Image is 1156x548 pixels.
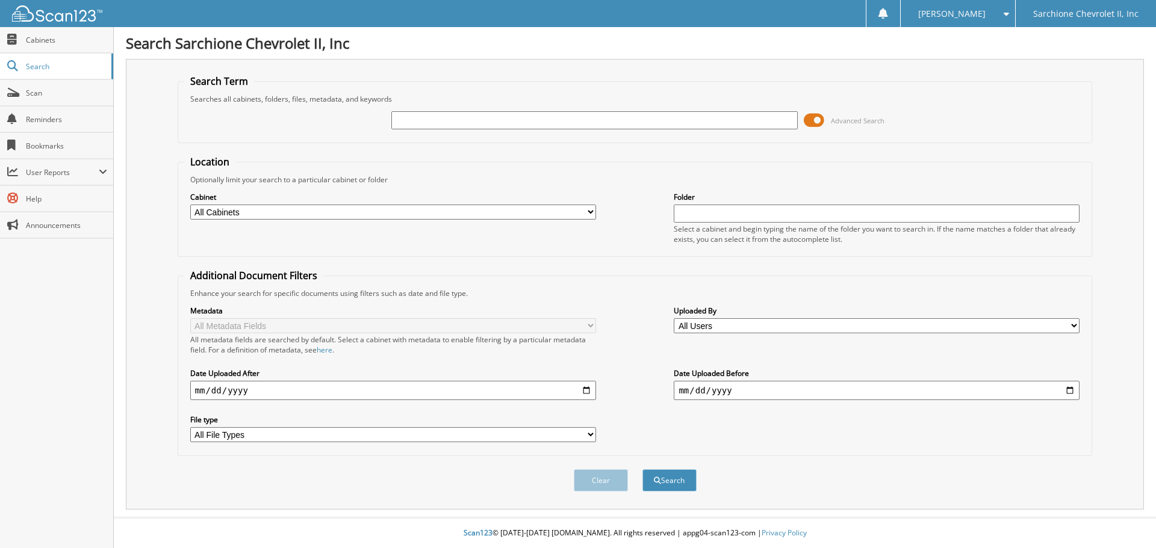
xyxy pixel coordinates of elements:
button: Search [642,469,697,491]
label: Cabinet [190,192,596,202]
img: scan123-logo-white.svg [12,5,102,22]
span: [PERSON_NAME] [918,10,986,17]
span: Scan123 [464,528,493,538]
div: © [DATE]-[DATE] [DOMAIN_NAME]. All rights reserved | appg04-scan123-com | [114,519,1156,548]
label: File type [190,414,596,425]
span: Bookmarks [26,141,107,151]
label: Uploaded By [674,306,1080,316]
span: Search [26,61,105,72]
div: Optionally limit your search to a particular cabinet or folder [184,174,1086,185]
span: Cabinets [26,35,107,45]
span: Advanced Search [831,116,884,125]
input: start [190,381,596,400]
span: Reminders [26,114,107,125]
legend: Additional Document Filters [184,269,323,282]
span: Announcements [26,220,107,230]
span: Scan [26,88,107,98]
label: Date Uploaded Before [674,368,1080,378]
h1: Search Sarchione Chevrolet II, Inc [126,33,1144,53]
legend: Location [184,155,235,168]
span: User Reports [26,167,99,177]
a: Privacy Policy [762,528,807,538]
span: Sarchione Chevrolet II, Inc [1033,10,1139,17]
legend: Search Term [184,75,254,88]
input: end [674,381,1080,400]
label: Date Uploaded After [190,368,596,378]
a: here [317,345,332,355]
iframe: Chat Widget [1096,490,1156,548]
div: Enhance your search for specific documents using filters such as date and file type. [184,288,1086,298]
div: Searches all cabinets, folders, files, metadata, and keywords [184,94,1086,104]
label: Folder [674,192,1080,202]
div: Select a cabinet and begin typing the name of the folder you want to search in. If the name match... [674,224,1080,244]
label: Metadata [190,306,596,316]
button: Clear [574,469,628,491]
span: Help [26,194,107,204]
div: All metadata fields are searched by default. Select a cabinet with metadata to enable filtering b... [190,334,596,355]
